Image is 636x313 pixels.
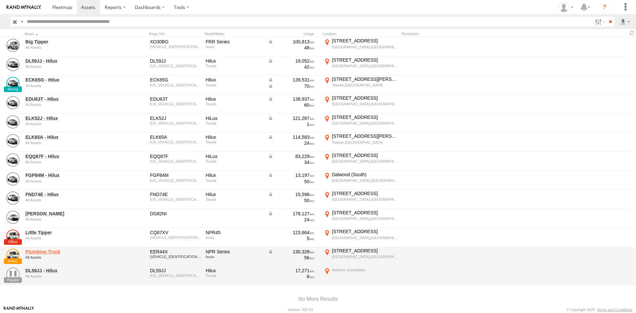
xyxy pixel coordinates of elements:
div: Usage [267,31,320,36]
a: View Asset Details [6,268,20,281]
div: undefined [26,103,116,107]
a: View Asset Details [6,77,20,90]
div: [STREET_ADDRESS] [332,190,398,196]
div: Data from Vehicle CANbus [268,211,314,217]
a: Plumbing Truck [26,249,116,255]
div: Toyota [206,197,263,201]
div: Isuzu [206,235,263,239]
div: EDU63T [150,96,201,102]
div: Hilux [206,191,263,197]
a: View Asset Details [6,249,20,262]
div: ELK65A [150,134,201,140]
div: 50 [268,197,314,203]
div: undefined [26,179,116,183]
div: Click to Sort [25,31,117,36]
div: Data from Vehicle CANbus [268,77,314,83]
div: Toyota [206,274,263,278]
div: 123,664 [268,230,314,235]
div: Version: 305.03 [288,308,313,312]
div: Data from Vehicle CANbus [268,58,314,64]
div: undefined [26,274,116,278]
div: [STREET_ADDRESS] [332,57,398,63]
div: 50 [268,179,314,184]
div: [STREET_ADDRESS][PERSON_NAME] [332,133,398,139]
div: EQQ87F [150,153,201,159]
a: FGP84M - Hilux [26,172,116,178]
label: Search Filter Options [592,17,607,26]
div: 24 [268,140,314,146]
div: [GEOGRAPHIC_DATA],[GEOGRAPHIC_DATA] [332,254,398,259]
div: undefined [26,255,116,259]
div: Location [323,31,399,36]
a: View Asset Details [6,115,20,129]
div: [GEOGRAPHIC_DATA],[GEOGRAPHIC_DATA] [332,102,398,106]
div: [GEOGRAPHIC_DATA],[GEOGRAPHIC_DATA] [332,64,398,68]
div: Data from Vehicle CANbus [268,191,314,197]
div: 8 [268,274,314,280]
a: View Asset Details [6,211,20,224]
div: Hilux [206,77,263,83]
div: CQ87XV [150,230,201,235]
label: Click to View Current Location [323,248,399,266]
div: 48 [268,45,314,51]
a: Little Tipper [26,230,116,235]
div: [GEOGRAPHIC_DATA],[GEOGRAPHIC_DATA] [332,216,398,221]
div: undefined [26,65,116,69]
a: ELK52J - Hilux [26,115,116,121]
div: [STREET_ADDRESS] [332,152,398,158]
div: Hilux [206,58,263,64]
a: ELK65A - Hilux [26,134,116,140]
label: Search Query [19,17,25,26]
div: [GEOGRAPHIC_DATA] ([GEOGRAPHIC_DATA]),[GEOGRAPHIC_DATA] [332,178,398,183]
div: undefined [26,122,116,126]
a: View Asset Details [6,96,20,109]
img: rand-logo.svg [7,5,41,10]
div: Telarah,[GEOGRAPHIC_DATA] [332,140,398,145]
div: undefined [26,45,116,49]
div: HiLux [206,153,263,159]
div: DG82NI [150,211,201,217]
div: Hilux [206,134,263,140]
div: Reminders [401,31,507,36]
div: undefined [26,160,116,164]
div: [GEOGRAPHIC_DATA],[GEOGRAPHIC_DATA] [332,159,398,164]
div: DL59JJ [150,58,201,64]
div: FGP84M [150,172,201,178]
div: Data from Vehicle CANbus [268,39,314,45]
div: ECK65G [150,77,201,83]
label: Click to View Current Location [323,76,399,94]
div: 5 [268,235,314,241]
span: Refresh [628,30,636,36]
div: © Copyright 2025 - [566,308,632,312]
div: JALFRR90JK7000295 [150,45,201,49]
div: Rego./Vin [149,31,202,36]
div: 56 [268,255,314,261]
div: DL59JJ [150,268,201,274]
div: Data from Vehicle CANbus [268,96,314,102]
div: Data from Vehicle CANbus [268,134,314,140]
div: Dalwood (South) [332,172,398,178]
a: View Asset Details [6,39,20,52]
div: Hilux [206,172,263,178]
a: DL59JJ - Hilux [26,58,116,64]
div: MR0DB3CD303755056 [150,274,201,278]
div: EER44X [150,249,201,255]
div: [STREET_ADDRESS] [332,248,398,254]
a: EDU63T - Hilux [26,96,116,102]
a: View Asset Details [6,134,20,147]
div: Data from Vehicle CANbus [268,172,314,178]
div: 60 [268,102,314,108]
label: Click to View Current Location [323,210,399,228]
a: Terms and Conditions [597,308,632,312]
label: Click to View Current Location [323,95,399,113]
div: [GEOGRAPHIC_DATA],[GEOGRAPHIC_DATA] [332,197,398,202]
div: Toyota [206,64,263,68]
label: Click to View Current Location [323,172,399,189]
i: ? [599,2,610,13]
div: MR0DB3CD303755056 [150,64,201,68]
a: EQQ87F - Hilux [26,153,116,159]
a: DL59JJ - Hilux [26,268,116,274]
div: MR0CX3CB404317927 [150,121,201,125]
div: MR0CX3CB404325445 [150,159,201,163]
div: [STREET_ADDRESS] [332,210,398,216]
